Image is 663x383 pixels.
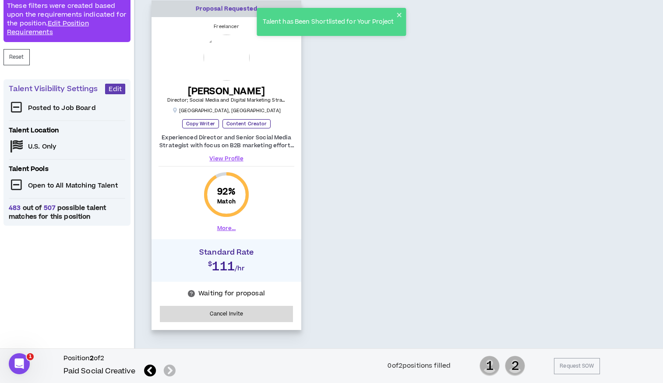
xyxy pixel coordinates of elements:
button: More... [217,224,236,232]
p: Content Creator [222,119,271,128]
span: 1 [480,355,500,377]
small: Match [217,198,236,205]
a: View Profile [159,155,294,163]
span: out of possible talent matches for this position [9,204,125,221]
p: Posted to Job Board [28,104,96,113]
p: Waiting for proposal [198,289,265,298]
span: 507 [42,203,57,213]
div: Talent has Been Shortlisted for Your Project [260,15,396,29]
a: Edit Position Requirements [7,19,89,37]
span: Director; Social Media and Digital Marketing Strategist [167,97,296,103]
span: /hr [235,264,245,273]
h2: $111 [156,257,297,273]
div: Freelancer [159,23,294,30]
button: close [397,11,403,18]
span: 2 [505,355,525,377]
span: 1 [27,353,34,360]
p: Experienced Director and Senior Social Media Strategist with focus on B2B marketing efforts in th... [159,134,294,149]
span: 92 % [217,186,235,198]
h6: Position of 2 [63,354,179,363]
button: Cancel Invite [160,306,293,322]
button: Request SOW [554,358,600,374]
p: Copy Writer [182,119,219,128]
div: 0 of 2 positions filled [388,361,451,371]
button: Edit [105,84,125,94]
span: question-circle [188,290,195,297]
span: Edit [109,85,122,93]
button: Reset [4,49,30,65]
span: 483 [9,203,23,213]
p: [GEOGRAPHIC_DATA] , [GEOGRAPHIC_DATA] [172,107,281,114]
iframe: Intercom live chat [9,353,30,374]
p: Talent Visibility Settings [9,84,105,94]
h5: Paid Social Creative [63,366,135,376]
img: EdCN0sAAf31ASz5SqYQ27JQaQD7032etYwuGJg1v.png [204,35,250,81]
h5: [PERSON_NAME] [167,86,286,97]
b: 2 [90,354,94,363]
h4: Standard Rate [156,248,297,257]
